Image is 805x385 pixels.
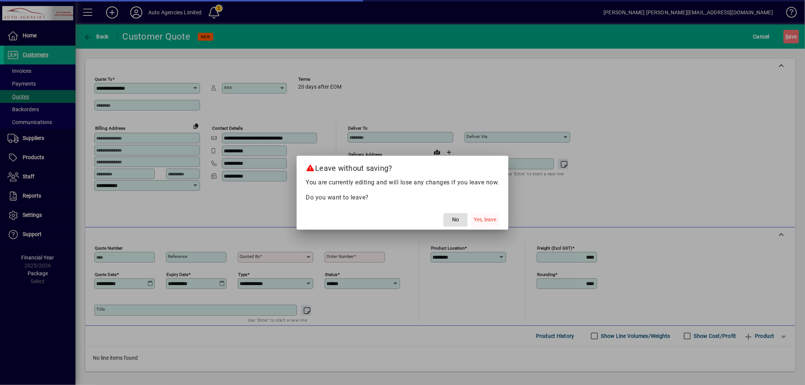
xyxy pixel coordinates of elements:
button: No [443,213,468,227]
button: Yes, leave [471,213,499,227]
p: You are currently editing and will lose any changes if you leave now. [306,178,499,187]
p: Do you want to leave? [306,193,499,202]
h2: Leave without saving? [297,156,508,178]
span: Yes, leave [474,216,496,224]
span: No [452,216,459,224]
